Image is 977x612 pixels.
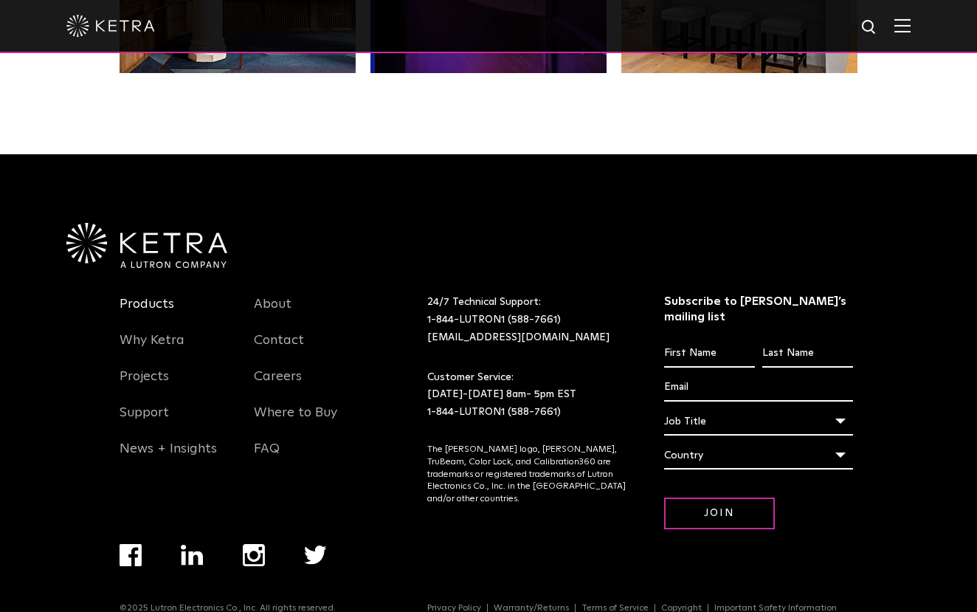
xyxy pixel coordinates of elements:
[664,294,854,325] h3: Subscribe to [PERSON_NAME]’s mailing list
[427,444,627,506] p: The [PERSON_NAME] logo, [PERSON_NAME], TruBeam, Color Lock, and Calibration360 are trademarks or ...
[120,544,365,603] div: Navigation Menu
[664,498,775,529] input: Join
[120,441,217,475] a: News + Insights
[120,368,169,402] a: Projects
[120,544,142,566] img: facebook
[427,407,561,417] a: 1-844-LUTRON1 (588-7661)
[181,545,204,565] img: linkedin
[254,405,337,439] a: Where to Buy
[304,546,327,565] img: twitter
[664,374,854,402] input: Email
[762,340,853,368] input: Last Name
[860,18,879,37] img: search icon
[254,368,302,402] a: Careers
[120,294,232,475] div: Navigation Menu
[664,408,854,436] div: Job Title
[66,15,155,37] img: ketra-logo-2019-white
[427,369,627,422] p: Customer Service: [DATE]-[DATE] 8am- 5pm EST
[243,544,265,566] img: instagram
[664,441,854,470] div: Country
[120,296,174,330] a: Products
[427,332,610,343] a: [EMAIL_ADDRESS][DOMAIN_NAME]
[254,332,304,366] a: Contact
[894,18,911,32] img: Hamburger%20Nav.svg
[254,296,291,330] a: About
[664,340,755,368] input: First Name
[66,223,227,269] img: Ketra-aLutronCo_White_RGB
[427,294,627,346] p: 24/7 Technical Support:
[427,314,561,325] a: 1-844-LUTRON1 (588-7661)
[120,332,184,366] a: Why Ketra
[120,405,169,439] a: Support
[254,441,280,475] a: FAQ
[254,294,366,475] div: Navigation Menu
